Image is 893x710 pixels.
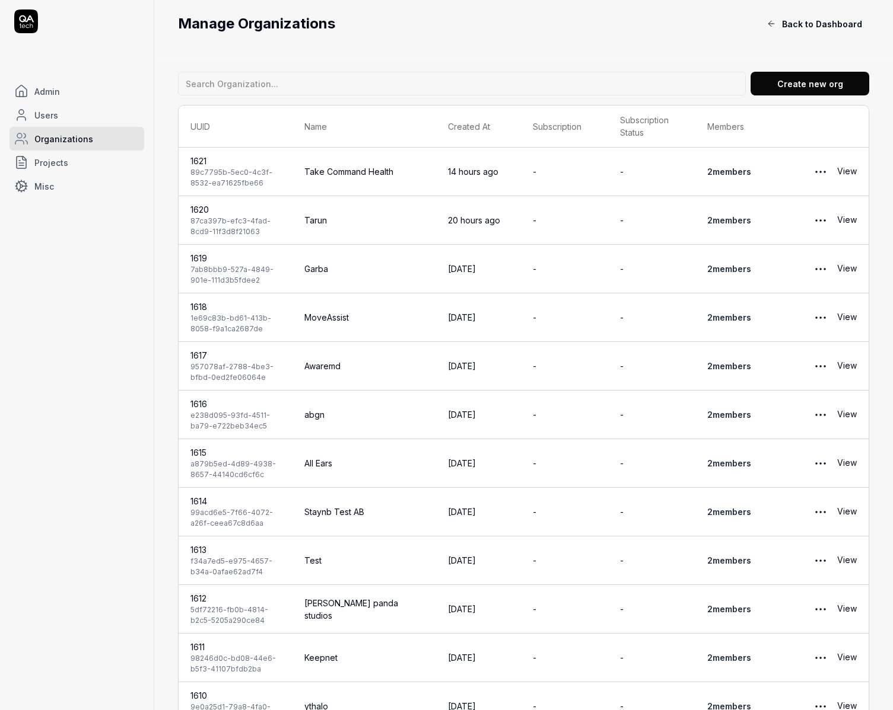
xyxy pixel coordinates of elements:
span: s [746,361,751,371]
a: View [837,209,857,232]
div: 99acd6e5-7f66-4072-a26f-ceea67c8d6aa [190,507,281,529]
div: 1614 [190,495,281,507]
a: View [837,500,857,524]
th: Members [695,105,782,148]
a: 2members [707,507,751,517]
th: Created At [436,105,521,148]
td: - [608,585,695,634]
a: View [837,354,857,378]
td: Take Command Health [293,148,436,196]
h2: Manage Organizations [178,13,759,34]
td: Keepnet [293,634,436,682]
div: 1e69c83b-bd61-413b-8058-f9a1ca2687de [190,313,281,334]
time: [DATE] [448,604,476,614]
div: 1611 [190,641,281,653]
a: 2members [707,167,751,177]
time: [DATE] [448,653,476,663]
a: View [837,646,857,670]
div: 1617 [190,349,281,362]
div: e238d095-93fd-4511-ba79-e722beb34ec5 [190,410,281,431]
td: - [608,196,695,245]
a: Misc [9,174,144,198]
span: s [746,215,751,225]
span: s [746,458,751,468]
time: 14 hours ago [448,167,498,177]
input: Search Organization... [178,72,746,95]
a: View [837,306,857,330]
td: - [608,536,695,585]
td: - [608,245,695,293]
div: 1615 [190,446,281,459]
span: s [746,167,751,177]
td: - [608,148,695,196]
td: [PERSON_NAME] panda studios [293,585,436,634]
a: View [837,452,857,475]
a: View [837,160,857,184]
div: 87ca397b-efc3-4fad-8cd9-11f3d8f21063 [190,216,281,237]
th: UUID [179,105,293,148]
span: s [746,555,751,565]
time: [DATE] [448,555,476,565]
time: [DATE] [448,312,476,322]
span: Misc [34,180,54,193]
th: Subscription Status [608,105,695,148]
div: 1610 [190,689,281,702]
td: All Ears [293,439,436,488]
a: Admin [9,79,144,103]
a: 2members [707,312,751,322]
div: 5df72216-fb0b-4814-b2c5-5205a290ce84 [190,605,281,626]
td: - [608,439,695,488]
div: a879b5ed-4d89-4938-8657-44140cd6cf6c [190,459,281,480]
span: s [746,604,751,614]
td: - [608,488,695,536]
span: Organizations [34,133,93,145]
td: - [521,585,608,634]
a: Back to Dashboard [759,12,869,36]
td: - [608,634,695,682]
td: Tarun [293,196,436,245]
td: Awaremd [293,342,436,391]
td: - [521,634,608,682]
td: Staynb Test AB [293,488,436,536]
span: Back to Dashboard [782,18,862,30]
time: 20 hours ago [448,215,500,225]
div: 98246d0c-bd08-44e6-b5f3-41107bfdb2ba [190,653,281,674]
div: 1612 [190,592,281,605]
a: 2members [707,264,751,274]
td: abgn [293,391,436,439]
a: Users [9,103,144,127]
td: MoveAssist [293,293,436,342]
button: Create new org [751,72,869,95]
div: 1613 [190,543,281,556]
span: s [746,312,751,322]
a: 2members [707,410,751,420]
td: - [521,148,608,196]
div: 1616 [190,398,281,410]
span: s [746,410,751,420]
td: - [521,342,608,391]
td: - [608,342,695,391]
td: - [521,196,608,245]
a: 2members [707,555,751,565]
td: Garba [293,245,436,293]
td: - [521,391,608,439]
a: Organizations [9,127,144,151]
span: Projects [34,156,68,169]
th: Name [293,105,436,148]
time: [DATE] [448,361,476,371]
span: s [746,653,751,663]
span: Admin [34,85,60,98]
th: Subscription [521,105,608,148]
td: - [521,536,608,585]
div: 89c7795b-5ec0-4c3f-8532-ea71625fbe66 [190,167,281,188]
div: 957078af-2788-4be3-bfbd-0ed2fe06064e [190,362,281,383]
div: 1619 [190,252,281,264]
span: s [746,507,751,517]
div: f34a7ed5-e975-4657-b34a-0afae62ad7f4 [190,556,281,577]
a: View [837,549,857,573]
a: 2members [707,653,751,663]
td: - [608,391,695,439]
time: [DATE] [448,410,476,420]
td: - [521,293,608,342]
time: [DATE] [448,458,476,468]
